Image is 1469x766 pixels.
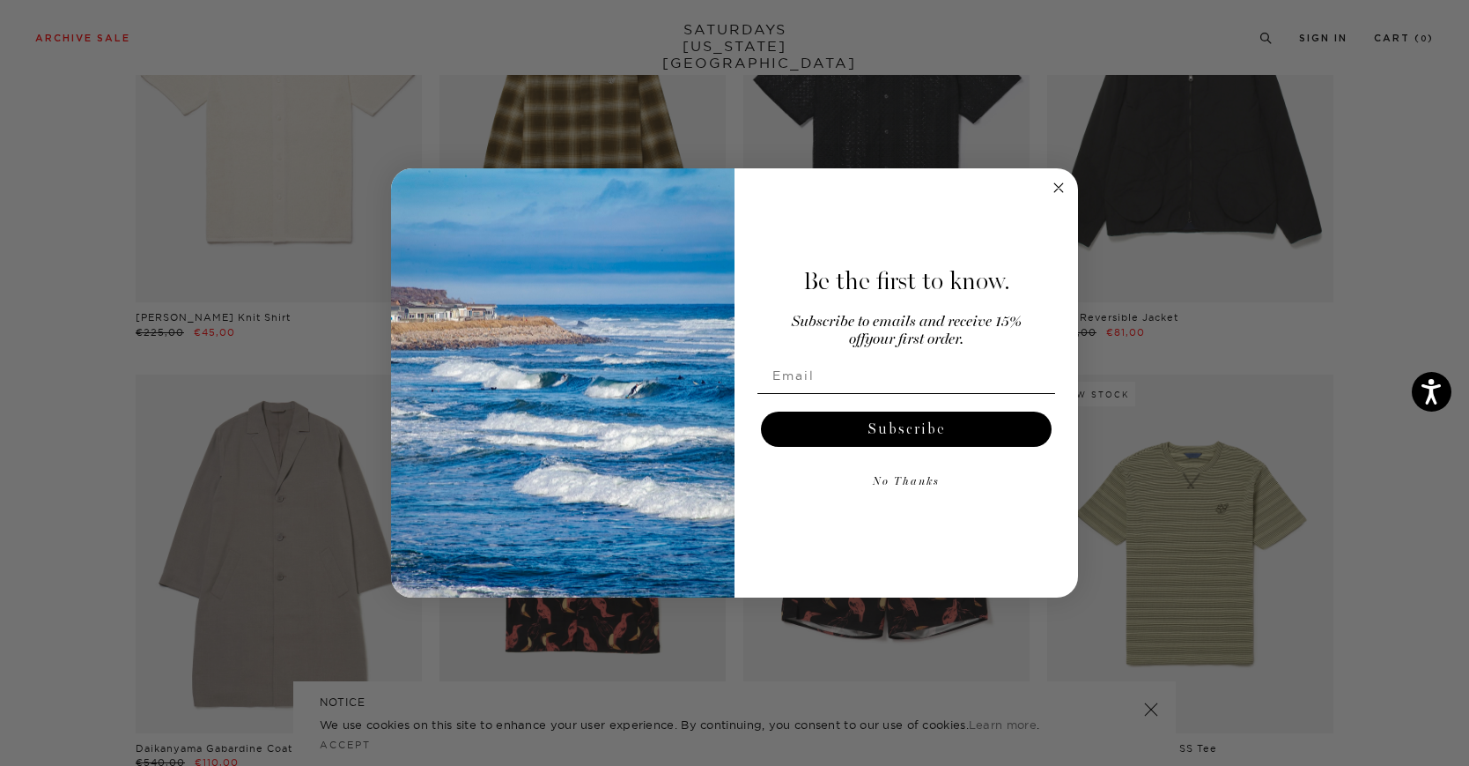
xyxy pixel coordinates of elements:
span: Subscribe to emails and receive 15% [792,315,1022,330]
button: No Thanks [757,465,1055,500]
button: Subscribe [761,412,1052,447]
span: off [849,332,865,347]
button: Close dialog [1048,177,1069,198]
span: Be the first to know. [803,266,1010,296]
img: 125c788d-000d-4f3e-b05a-1b92b2a23ec9.jpeg [391,168,734,599]
img: underline [757,393,1055,394]
span: your first order. [865,332,963,347]
input: Email [757,358,1055,393]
